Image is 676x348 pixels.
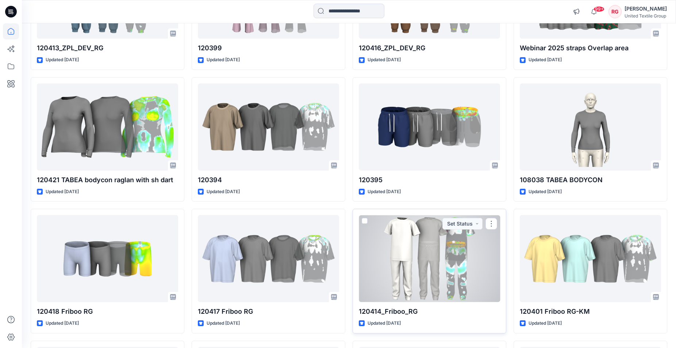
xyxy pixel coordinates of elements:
p: 120401 Friboo RG-KM [520,306,661,317]
a: 120417 Friboo RG [198,215,339,302]
a: 120418 Friboo RG [37,215,178,302]
p: Updated [DATE] [529,320,562,327]
p: Updated [DATE] [529,56,562,64]
p: 120399 [198,43,339,53]
p: Updated [DATE] [368,188,401,196]
a: 120395 [359,83,500,171]
p: 120395 [359,175,500,185]
p: Webinar 2025 straps Overlap area [520,43,661,53]
p: 120421 TABEA bodycon raglan with sh dart [37,175,178,185]
p: Updated [DATE] [368,320,401,327]
p: 120413_ZPL_DEV_RG [37,43,178,53]
p: 108038 TABEA BODYCON [520,175,661,185]
p: Updated [DATE] [46,320,79,327]
p: Updated [DATE] [368,56,401,64]
a: 120414_Friboo_RG [359,215,500,302]
a: 120401 Friboo RG-KM [520,215,661,302]
p: Updated [DATE] [46,56,79,64]
div: United Textile Group [625,13,667,19]
p: 120414_Friboo_RG [359,306,500,317]
p: 120394 [198,175,339,185]
p: Updated [DATE] [207,320,240,327]
p: Updated [DATE] [46,188,79,196]
p: Updated [DATE] [207,56,240,64]
a: 108038 TABEA BODYCON [520,83,661,171]
div: [PERSON_NAME] [625,4,667,13]
p: Updated [DATE] [529,188,562,196]
a: 120394 [198,83,339,171]
span: 99+ [594,6,604,12]
p: 120416_ZPL_DEV_RG [359,43,500,53]
p: 120418 Friboo RG [37,306,178,317]
p: 120417 Friboo RG [198,306,339,317]
p: Updated [DATE] [207,188,240,196]
a: 120421 TABEA bodycon raglan with sh dart [37,83,178,171]
div: RG [608,5,622,18]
